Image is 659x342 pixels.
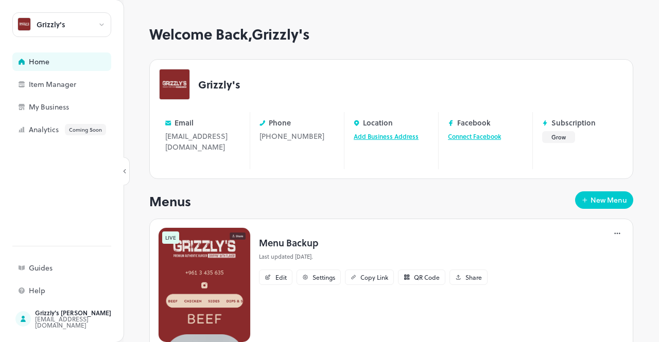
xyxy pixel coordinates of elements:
[29,103,132,111] div: My Business
[551,119,596,127] p: Subscription
[35,316,132,328] div: [EMAIL_ADDRESS][DOMAIN_NAME]
[575,191,633,209] button: New Menu
[259,253,488,261] p: Last updated [DATE].
[465,274,482,280] div: Share
[269,119,291,127] p: Phone
[29,81,132,88] div: Item Manager
[18,18,30,30] img: avatar
[29,124,132,135] div: Analytics
[35,310,132,316] div: Grizzly's [PERSON_NAME]
[29,287,132,294] div: Help
[360,274,388,280] div: Copy Link
[591,196,627,204] div: New Menu
[37,21,65,28] div: Grizzly's
[259,236,488,249] p: Menu Backup
[414,274,440,280] div: QR Code
[259,131,335,152] div: [PHONE_NUMBER]
[165,131,240,163] div: [EMAIL_ADDRESS][DOMAIN_NAME]
[149,26,633,43] h1: Welcome Back, Grizzly's
[65,124,106,135] div: Coming Soon
[448,132,501,141] a: Connect Facebook
[29,58,132,65] div: Home
[313,274,335,280] div: Settings
[457,119,491,127] p: Facebook
[29,264,132,272] div: Guides
[542,131,575,143] button: Grow
[160,69,189,99] img: avatar
[363,119,393,127] p: Location
[198,79,240,89] p: Grizzly's
[149,191,191,211] p: Menus
[275,274,287,280] div: Edit
[162,231,179,244] div: LIVE
[354,132,419,141] a: Add Business Address
[175,119,194,127] p: Email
